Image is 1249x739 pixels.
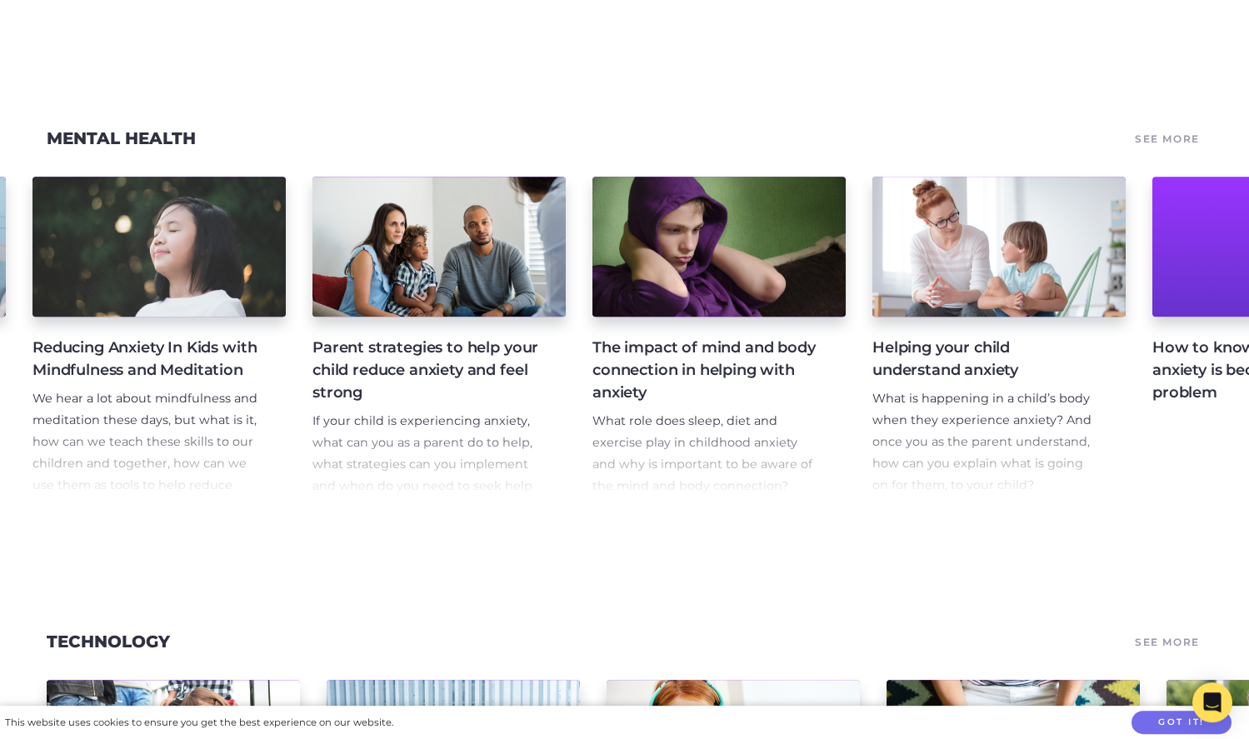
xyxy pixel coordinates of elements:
[47,128,196,148] a: Mental Health
[592,411,819,497] p: What role does sleep, diet and exercise play in childhood anxiety and why is important to be awar...
[32,337,259,382] h4: Reducing Anxiety In Kids with Mindfulness and Meditation
[872,177,1126,497] a: Helping your child understand anxiety What is happening in a child’s body when they experience an...
[1192,682,1232,722] div: Open Intercom Messenger
[32,388,259,518] p: We hear a lot about mindfulness and meditation these days, but what is it, how can we teach these...
[592,177,846,497] a: The impact of mind and body connection in helping with anxiety What role does sleep, diet and exe...
[1132,127,1202,150] a: See More
[1132,630,1202,653] a: See More
[872,337,1099,382] h4: Helping your child understand anxiety
[47,632,170,652] a: Technology
[5,714,393,732] div: This website uses cookies to ensure you get the best experience on our website.
[1132,711,1232,735] button: Got it!
[312,411,539,519] p: If your child is experiencing anxiety, what can you as a parent do to help, what strategies can y...
[32,177,286,497] a: Reducing Anxiety In Kids with Mindfulness and Meditation We hear a lot about mindfulness and medi...
[592,337,819,404] h4: The impact of mind and body connection in helping with anxiety
[872,388,1099,497] p: What is happening in a child’s body when they experience anxiety? And once you as the parent unde...
[312,337,539,404] h4: Parent strategies to help your child reduce anxiety and feel strong
[312,177,566,497] a: Parent strategies to help your child reduce anxiety and feel strong If your child is experiencing...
